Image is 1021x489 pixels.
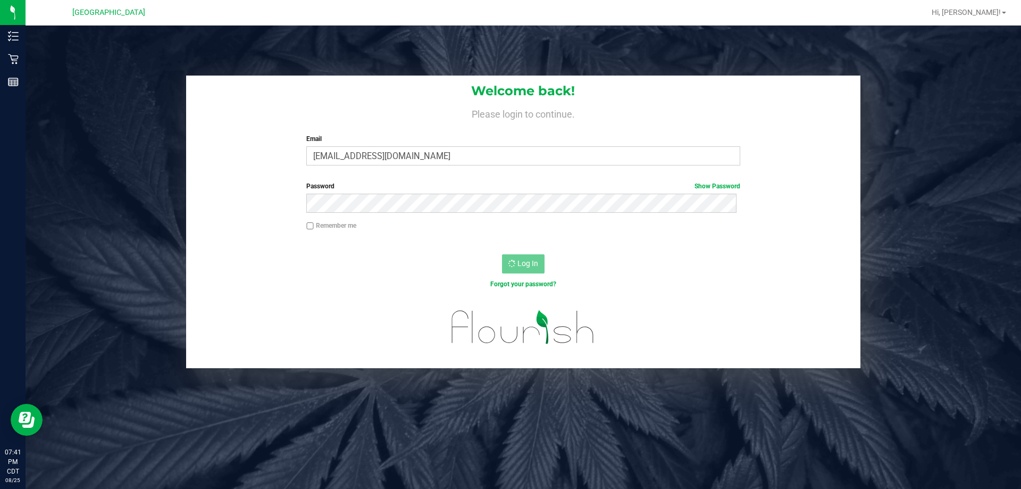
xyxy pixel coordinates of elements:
p: 07:41 PM CDT [5,447,21,476]
span: Hi, [PERSON_NAME]! [932,8,1001,16]
h1: Welcome back! [186,84,860,98]
label: Email [306,134,740,144]
span: [GEOGRAPHIC_DATA] [72,8,145,17]
span: Log In [517,259,538,268]
input: Remember me [306,222,314,230]
label: Remember me [306,221,356,230]
inline-svg: Retail [8,54,19,64]
p: 08/25 [5,476,21,484]
inline-svg: Reports [8,77,19,87]
h4: Please login to continue. [186,106,860,119]
inline-svg: Inventory [8,31,19,42]
img: flourish_logo.svg [439,300,607,354]
span: Password [306,183,334,190]
button: Log In [502,254,545,273]
a: Show Password [694,183,740,190]
iframe: Resource center [11,404,43,436]
a: Forgot your password? [490,280,556,288]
